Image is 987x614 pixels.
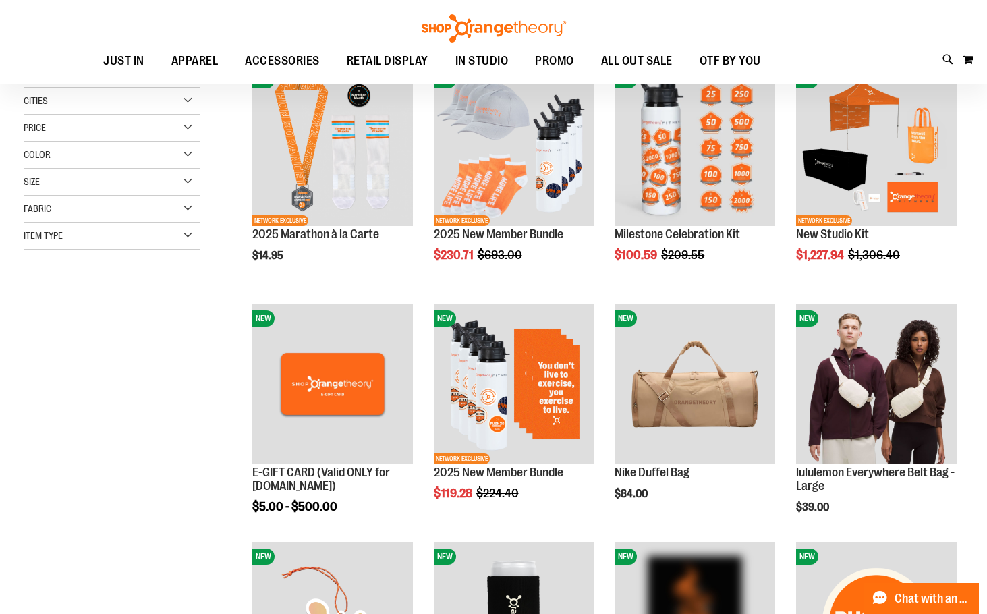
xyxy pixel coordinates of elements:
[796,65,957,228] a: New Studio KitNEWNETWORK EXCLUSIVE
[252,250,285,262] span: $14.95
[434,65,594,228] a: 2025 New Member BundleNEWNETWORK EXCLUSIVE
[24,95,48,106] span: Cities
[796,549,818,565] span: NEW
[455,46,509,76] span: IN STUDIO
[252,227,379,241] a: 2025 Marathon à la Carte
[434,248,476,262] span: $230.71
[864,583,980,614] button: Chat with an Expert
[476,486,521,500] span: $224.40
[895,592,971,605] span: Chat with an Expert
[24,122,46,133] span: Price
[789,297,963,548] div: product
[252,65,413,228] a: 2025 Marathon à la CarteNEWNETWORK EXCLUSIVE
[434,486,474,500] span: $119.28
[615,488,650,500] span: $84.00
[434,310,456,327] span: NEW
[796,248,846,262] span: $1,227.94
[796,304,957,464] img: lululemon Everywhere Belt Bag - Large
[789,59,963,296] div: product
[608,59,782,296] div: product
[608,297,782,534] div: product
[434,549,456,565] span: NEW
[434,65,594,226] img: 2025 New Member Bundle
[615,549,637,565] span: NEW
[24,230,63,241] span: Item Type
[252,310,275,327] span: NEW
[252,304,413,464] img: E-GIFT CARD (Valid ONLY for ShopOrangetheory.com)
[796,310,818,327] span: NEW
[615,466,689,479] a: Nike Duffel Bag
[796,466,955,493] a: lululemon Everywhere Belt Bag - Large
[252,65,413,226] img: 2025 Marathon à la Carte
[252,500,337,513] span: $5.00 - $500.00
[615,227,740,241] a: Milestone Celebration Kit
[848,248,902,262] span: $1,306.40
[434,304,594,466] a: 2025 New Member BundleNEWNETWORK EXCLUSIVE
[103,46,144,76] span: JUST IN
[427,297,601,534] div: product
[615,304,775,464] img: Nike Duffel Bag
[615,65,775,226] img: Milestone Celebration Kit
[427,59,601,296] div: product
[796,215,852,226] span: NETWORK EXCLUSIVE
[347,46,428,76] span: RETAIL DISPLAY
[615,304,775,466] a: Nike Duffel BagNEW
[434,304,594,464] img: 2025 New Member Bundle
[615,310,637,327] span: NEW
[252,466,390,493] a: E-GIFT CARD (Valid ONLY for [DOMAIN_NAME])
[24,176,40,187] span: Size
[420,14,568,43] img: Shop Orangetheory
[661,248,706,262] span: $209.55
[796,65,957,226] img: New Studio Kit
[700,46,761,76] span: OTF BY YOU
[601,46,673,76] span: ALL OUT SALE
[434,466,563,479] a: 2025 New Member Bundle
[246,297,420,548] div: product
[434,215,490,226] span: NETWORK EXCLUSIVE
[535,46,574,76] span: PROMO
[478,248,524,262] span: $693.00
[796,227,869,241] a: New Studio Kit
[252,549,275,565] span: NEW
[796,304,957,466] a: lululemon Everywhere Belt Bag - LargeNEW
[252,215,308,226] span: NETWORK EXCLUSIVE
[434,453,490,464] span: NETWORK EXCLUSIVE
[24,203,51,214] span: Fabric
[246,59,420,296] div: product
[24,149,51,160] span: Color
[615,248,659,262] span: $100.59
[171,46,219,76] span: APPAREL
[252,304,413,466] a: E-GIFT CARD (Valid ONLY for ShopOrangetheory.com)NEW
[796,501,831,513] span: $39.00
[434,227,563,241] a: 2025 New Member Bundle
[245,46,320,76] span: ACCESSORIES
[615,65,775,228] a: Milestone Celebration KitNEW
